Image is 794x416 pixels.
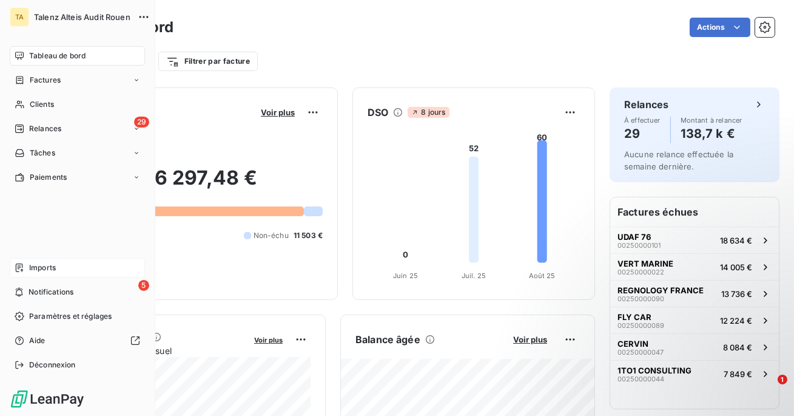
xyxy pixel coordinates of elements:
[10,70,145,90] a: Factures
[513,335,547,344] span: Voir plus
[30,148,55,159] span: Tâches
[10,168,145,187] a: Paiements
[721,289,752,299] span: 13 736 €
[617,232,651,242] span: UDAF 76
[753,375,782,404] iframe: Intercom live chat
[355,332,420,347] h6: Balance âgée
[10,95,145,114] a: Clients
[624,149,733,171] span: Aucune relance effectuée la semaine dernière.
[720,262,752,272] span: 14 005 €
[30,172,67,183] span: Paiements
[29,360,76,370] span: Déconnexion
[29,335,45,346] span: Aide
[30,99,54,110] span: Clients
[29,311,112,322] span: Paramètres et réglages
[610,253,779,280] button: VERT MARINE0025000002214 005 €
[408,107,449,118] span: 8 jours
[254,336,283,344] span: Voir plus
[251,334,286,345] button: Voir plus
[393,271,418,280] tspan: Juin 25
[34,12,130,22] span: Talenz Alteis Audit Rouen
[624,97,668,112] h6: Relances
[294,230,323,241] span: 11 503 €
[368,105,388,120] h6: DSO
[10,46,145,66] a: Tableau de bord
[690,18,750,37] button: Actions
[261,107,295,117] span: Voir plus
[624,124,661,143] h4: 29
[10,331,145,350] a: Aide
[30,75,61,86] span: Factures
[778,375,787,384] span: 1
[462,271,486,280] tspan: Juil. 25
[257,107,298,118] button: Voir plus
[69,166,323,202] h2: 156 297,48 €
[29,262,56,273] span: Imports
[10,389,85,409] img: Logo LeanPay
[529,271,556,280] tspan: Août 25
[610,197,779,227] h6: Factures échues
[510,334,551,345] button: Voir plus
[138,280,149,291] span: 5
[10,258,145,278] a: Imports
[551,298,794,383] iframe: Intercom notifications message
[617,259,673,268] span: VERT MARINE
[29,123,61,134] span: Relances
[10,143,145,163] a: Tâches
[158,52,258,71] button: Filtrer par facture
[617,295,664,302] span: 00250000090
[69,344,246,357] span: Chiffre d'affaires mensuel
[681,117,742,124] span: Montant à relancer
[29,287,73,298] span: Notifications
[617,242,661,249] span: 00250000101
[617,268,664,276] span: 00250000022
[254,230,289,241] span: Non-échu
[10,307,145,326] a: Paramètres et réglages
[610,227,779,253] button: UDAF 760025000010118 634 €
[610,280,779,307] button: REGNOLOGY FRANCE0025000009013 736 €
[624,117,661,124] span: À effectuer
[29,50,86,61] span: Tableau de bord
[134,117,149,128] span: 29
[617,285,704,295] span: REGNOLOGY FRANCE
[720,236,752,245] span: 18 634 €
[10,7,29,27] div: TA
[10,119,145,138] a: 29Relances
[681,124,742,143] h4: 138,7 k €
